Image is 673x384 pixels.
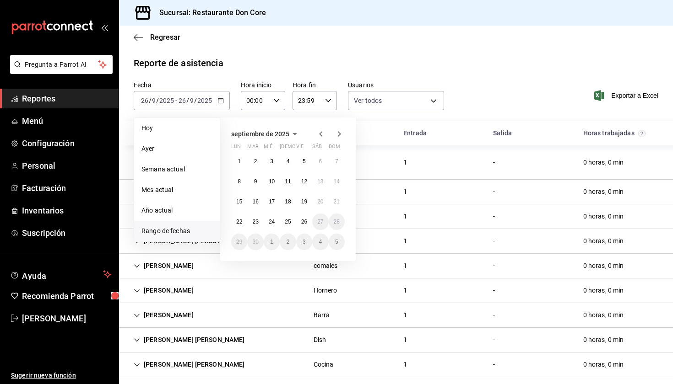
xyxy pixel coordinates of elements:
[576,233,631,250] div: Cell
[576,208,631,225] div: Cell
[576,282,631,299] div: Cell
[312,173,328,190] button: 13 de septiembre de 2025
[126,233,252,250] div: Cell
[319,158,322,165] abbr: 6 de septiembre de 2025
[396,307,414,324] div: Cell
[152,7,266,18] h3: Sucursal: Restaurante Don Core
[22,115,111,127] span: Menú
[231,128,300,139] button: septiembre de 2025
[396,154,414,171] div: Cell
[252,219,258,225] abbr: 23 de septiembre de 2025
[296,173,312,190] button: 12 de septiembre de 2025
[134,56,223,70] div: Reporte de asistencia
[6,66,113,76] a: Pregunta a Parrot AI
[156,97,159,104] span: /
[354,96,382,105] span: Ver todos
[119,254,673,278] div: Row
[285,198,291,205] abbr: 18 de septiembre de 2025
[319,239,322,245] abbr: 4 de octubre de 2025
[576,125,666,142] div: HeadCell
[119,328,673,352] div: Row
[119,229,673,254] div: Row
[396,331,414,348] div: Cell
[486,183,502,200] div: Cell
[317,219,323,225] abbr: 27 de septiembre de 2025
[231,193,247,210] button: 15 de septiembre de 2025
[270,158,273,165] abbr: 3 de septiembre de 2025
[280,193,296,210] button: 18 de septiembre de 2025
[301,219,307,225] abbr: 26 de septiembre de 2025
[247,153,263,170] button: 2 de septiembre de 2025
[329,144,340,153] abbr: domingo
[231,153,247,170] button: 1 de septiembre de 2025
[296,213,312,230] button: 26 de septiembre de 2025
[141,144,212,154] span: Ayer
[329,153,345,170] button: 7 de septiembre de 2025
[264,234,280,250] button: 1 de octubre de 2025
[269,198,275,205] abbr: 17 de septiembre de 2025
[270,239,273,245] abbr: 1 de octubre de 2025
[296,193,312,210] button: 19 de septiembre de 2025
[252,239,258,245] abbr: 30 de septiembre de 2025
[141,97,149,104] input: --
[280,173,296,190] button: 11 de septiembre de 2025
[231,234,247,250] button: 29 de septiembre de 2025
[312,193,328,210] button: 20 de septiembre de 2025
[334,178,340,185] abbr: 14 de septiembre de 2025
[175,97,177,104] span: -
[314,310,330,320] div: Barra
[334,219,340,225] abbr: 28 de septiembre de 2025
[314,286,337,295] div: Hornero
[317,198,323,205] abbr: 20 de septiembre de 2025
[314,335,326,345] div: Dish
[238,178,241,185] abbr: 8 de septiembre de 2025
[329,173,345,190] button: 14 de septiembre de 2025
[486,307,502,324] div: Cell
[22,160,111,172] span: Personal
[126,331,252,348] div: Cell
[119,121,673,145] div: Head
[190,97,194,104] input: --
[280,153,296,170] button: 4 de septiembre de 2025
[231,130,289,138] span: septiembre de 2025
[134,33,180,42] button: Regresar
[194,97,197,104] span: /
[280,144,334,153] abbr: jueves
[236,239,242,245] abbr: 29 de septiembre de 2025
[329,193,345,210] button: 21 de septiembre de 2025
[486,331,502,348] div: Cell
[22,227,111,239] span: Suscripción
[296,144,304,153] abbr: viernes
[150,33,180,42] span: Regresar
[141,165,212,174] span: Semana actual
[236,219,242,225] abbr: 22 de septiembre de 2025
[264,144,272,153] abbr: miércoles
[119,278,673,303] div: Row
[264,213,280,230] button: 24 de septiembre de 2025
[231,213,247,230] button: 22 de septiembre de 2025
[396,356,414,373] div: Cell
[576,356,631,373] div: Cell
[178,97,186,104] input: --
[486,282,502,299] div: Cell
[126,356,252,373] div: Cell
[264,173,280,190] button: 10 de septiembre de 2025
[22,204,111,217] span: Inventarios
[236,198,242,205] abbr: 15 de septiembre de 2025
[306,307,337,324] div: Cell
[11,371,111,380] span: Sugerir nueva función
[396,257,414,274] div: Cell
[126,183,221,200] div: Cell
[159,97,174,104] input: ----
[231,144,241,153] abbr: lunes
[280,213,296,230] button: 25 de septiembre de 2025
[334,198,340,205] abbr: 21 de septiembre de 2025
[638,130,646,137] svg: El total de horas trabajadas por usuario es el resultado de la suma redondeada del registro de ho...
[312,234,328,250] button: 4 de octubre de 2025
[119,180,673,204] div: Row
[141,206,212,215] span: Año actual
[238,158,241,165] abbr: 1 de septiembre de 2025
[486,233,502,250] div: Cell
[576,154,631,171] div: Cell
[486,208,502,225] div: Cell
